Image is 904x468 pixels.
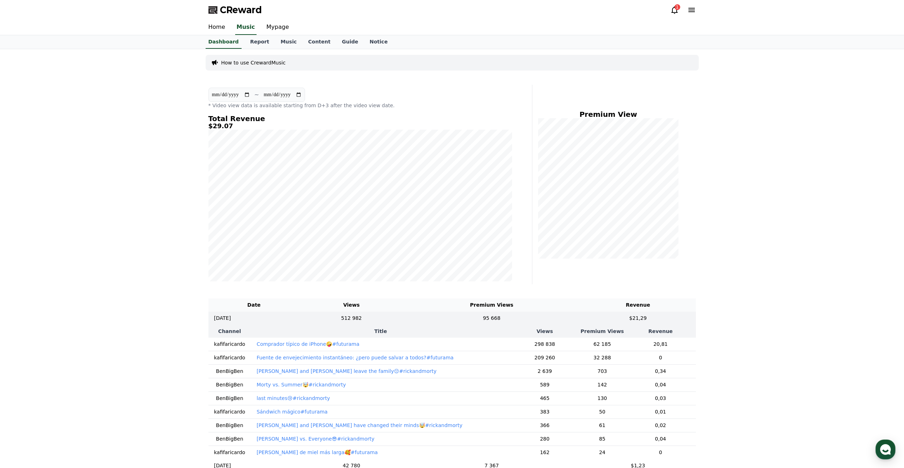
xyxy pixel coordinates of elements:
button: Comprador típico de iPhone🤪#futurama [257,340,359,348]
td: 2 639 [510,364,579,378]
div: 1 [675,4,680,10]
td: 465 [510,391,579,405]
td: 142 [579,378,625,391]
td: 209 260 [510,351,579,364]
a: Notice [364,35,393,49]
th: Revenue [580,298,696,312]
h4: Total Revenue [208,115,512,123]
td: BenBigBen [208,378,251,391]
td: kafifaricardo [208,405,251,418]
p: ~ [254,90,259,99]
span: CReward [220,4,262,16]
td: 0 [625,351,696,364]
td: BenBigBen [208,391,251,405]
th: Premium Views [579,325,625,338]
td: 61 [579,418,625,432]
td: 0,01 [625,405,696,418]
h4: Premium View [538,110,679,118]
a: Guide [336,35,364,49]
a: Content [303,35,336,49]
td: kafifaricardo [208,338,251,351]
td: 130 [579,391,625,405]
th: Revenue [625,325,696,338]
th: Channel [208,325,251,338]
button: Sándwich mágico#futurama [257,408,327,415]
td: 24 [579,446,625,459]
td: 162 [510,446,579,459]
td: 703 [579,364,625,378]
td: 50 [579,405,625,418]
p: [DATE] [214,314,231,322]
td: 589 [510,378,579,391]
td: 280 [510,432,579,446]
td: 0,04 [625,378,696,391]
td: 383 [510,405,579,418]
td: 512 982 [300,312,403,325]
td: BenBigBen [208,364,251,378]
td: BenBigBen [208,418,251,432]
a: Settings [92,226,137,244]
th: Title [251,325,510,338]
a: Music [275,35,302,49]
th: Views [510,325,579,338]
button: [PERSON_NAME] vs. Everyone😎#rickandmorty [257,435,374,442]
td: $21,29 [580,312,696,325]
span: Home [18,236,31,242]
a: CReward [208,4,262,16]
button: Fuente de envejecimiento instantáneo: ¿pero puede salvar a todos?#futurama [257,354,454,361]
span: Settings [105,236,123,242]
a: How to use CrewardMusic [221,59,286,66]
td: 298 838 [510,338,579,351]
a: Dashboard [206,35,242,49]
td: 0,04 [625,432,696,446]
a: Music [235,20,257,35]
td: 366 [510,418,579,432]
td: 20,81 [625,338,696,351]
th: Views [300,298,403,312]
p: * Video view data is available starting from D+3 after the video view date. [208,102,512,109]
a: Home [203,20,231,35]
td: 0,03 [625,391,696,405]
td: 0,02 [625,418,696,432]
td: 0 [625,446,696,459]
td: 85 [579,432,625,446]
span: Messages [59,237,80,243]
button: [PERSON_NAME] and [PERSON_NAME] have changed their minds🤯#rickandmorty [257,422,463,429]
td: kafifaricardo [208,446,251,459]
button: [PERSON_NAME] de miel más larga🥰#futurama [257,449,378,456]
button: [PERSON_NAME] and [PERSON_NAME] leave the family😔#rickandmorty [257,368,436,375]
td: 0,34 [625,364,696,378]
a: Home [2,226,47,244]
a: Mypage [261,20,295,35]
th: Premium Views [403,298,580,312]
td: BenBigBen [208,432,251,446]
td: 32 288 [579,351,625,364]
td: 62 185 [579,338,625,351]
td: 95 668 [403,312,580,325]
a: Messages [47,226,92,244]
a: Report [244,35,275,49]
button: last minutes😢#rickandmorty [257,395,330,402]
th: Date [208,298,300,312]
h5: $29.07 [208,123,512,130]
button: Morty vs. Summer🤯#rickandmorty [257,381,346,388]
td: kafifaricardo [208,351,251,364]
a: 1 [670,6,679,14]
